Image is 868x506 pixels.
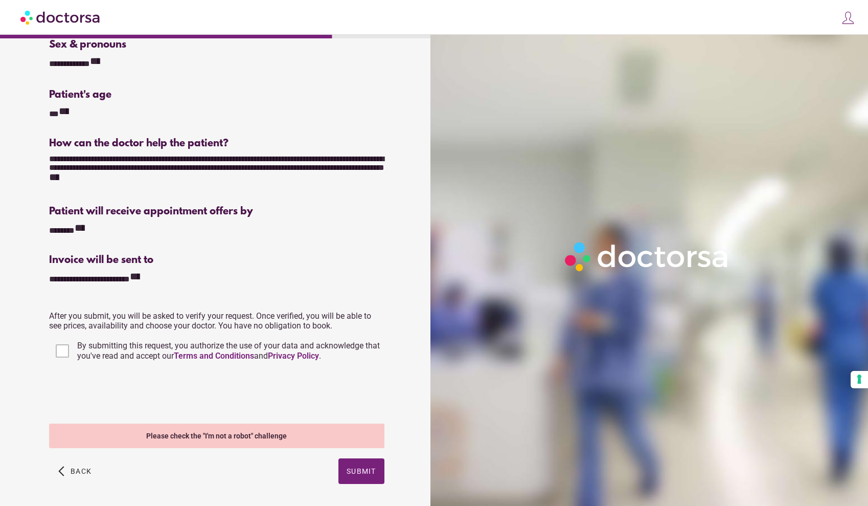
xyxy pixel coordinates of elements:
[338,458,384,484] button: Submit
[77,341,380,361] span: By submitting this request, you authorize the use of your data and acknowledge that you've read a...
[49,373,204,413] iframe: reCAPTCHA
[347,467,376,475] span: Submit
[174,351,254,361] a: Terms and Conditions
[71,467,92,475] span: Back
[268,351,319,361] a: Privacy Policy
[49,254,384,266] div: Invoice will be sent to
[49,424,384,448] div: Please check the "I'm not a robot" challenge
[851,371,868,388] button: Your consent preferences for tracking technologies
[49,311,384,331] p: After you submit, you will be asked to verify your request. Once verified, you will be able to se...
[20,6,101,29] img: Doctorsa.com
[49,89,215,101] div: Patient's age
[49,206,384,217] div: Patient will receive appointment offers by
[560,237,734,276] img: Logo-Doctorsa-trans-White-partial-flat.png
[841,11,855,25] img: icons8-customer-100.png
[49,39,384,51] div: Sex & pronouns
[49,138,384,149] div: How can the doctor help the patient?
[54,458,96,484] button: arrow_back_ios Back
